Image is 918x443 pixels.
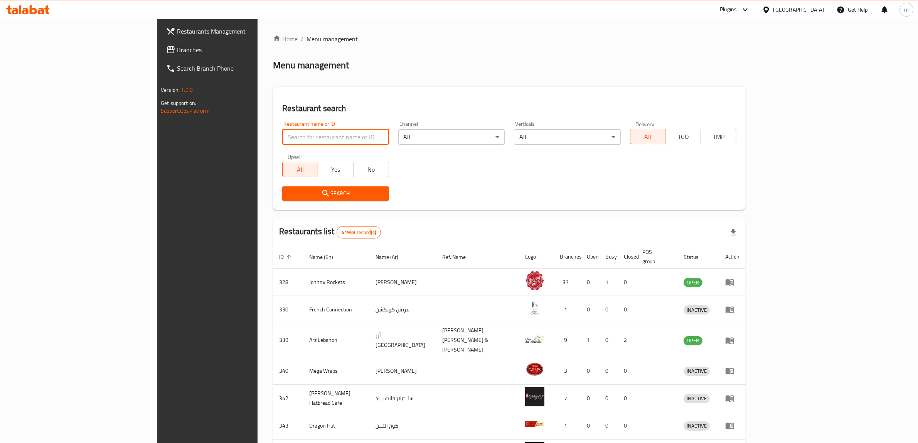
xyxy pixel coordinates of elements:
[369,296,436,323] td: فرنش كونكشن
[635,121,655,127] label: Delivery
[318,162,354,177] button: Yes
[282,129,389,145] input: Search for restaurant name or ID..
[581,323,599,357] td: 1
[303,385,369,412] td: [PERSON_NAME] Flatbread Cafe
[725,366,739,375] div: Menu
[554,245,581,269] th: Branches
[725,305,739,314] div: Menu
[525,329,544,348] img: Arz Lebanon
[642,247,668,266] span: POS group
[369,269,436,296] td: [PERSON_NAME]
[177,27,304,36] span: Restaurants Management
[618,269,636,296] td: 0
[273,59,349,71] h2: Menu management
[321,164,350,175] span: Yes
[288,154,302,159] label: Upsell
[288,189,382,198] span: Search
[554,385,581,412] td: 7
[581,269,599,296] td: 0
[273,34,746,44] nav: breadcrumb
[525,414,544,434] img: Dragon Hut
[398,129,505,145] div: All
[618,296,636,323] td: 0
[599,385,618,412] td: 0
[376,252,408,262] span: Name (Ar)
[684,252,709,262] span: Status
[177,64,304,73] span: Search Branch Phone
[684,421,710,430] span: INACTIVE
[554,269,581,296] td: 37
[704,131,733,142] span: TMP
[161,106,210,116] a: Support.OpsPlatform
[303,412,369,440] td: Dragon Hut
[181,85,193,95] span: 1.0.0
[177,45,304,54] span: Branches
[599,323,618,357] td: 0
[161,98,196,108] span: Get support on:
[725,421,739,430] div: Menu
[303,296,369,323] td: French Connection
[599,296,618,323] td: 0
[724,223,743,242] div: Export file
[309,252,343,262] span: Name (En)
[282,162,318,177] button: All
[684,306,710,314] span: INACTIVE
[160,59,310,78] a: Search Branch Phone
[337,229,381,236] span: 41958 record(s)
[581,357,599,385] td: 0
[282,186,389,201] button: Search
[353,162,389,177] button: No
[337,226,381,238] div: Total records count
[369,412,436,440] td: كوخ التنين
[303,357,369,385] td: Mega Wraps
[719,245,746,269] th: Action
[581,296,599,323] td: 0
[725,336,739,345] div: Menu
[525,387,544,406] img: Sandella's Flatbread Cafe
[303,269,369,296] td: Johnny Rockets
[369,323,436,357] td: أرز [GEOGRAPHIC_DATA]
[684,278,702,287] span: OPEN
[684,367,710,375] span: INACTIVE
[725,394,739,403] div: Menu
[581,385,599,412] td: 0
[160,22,310,41] a: Restaurants Management
[725,277,739,287] div: Menu
[630,129,666,144] button: All
[581,412,599,440] td: 0
[684,336,702,345] span: OPEN
[669,131,698,142] span: TGO
[684,305,710,314] div: INACTIVE
[599,245,618,269] th: Busy
[554,357,581,385] td: 3
[286,164,315,175] span: All
[599,357,618,385] td: 0
[279,252,294,262] span: ID
[554,296,581,323] td: 1
[525,360,544,379] img: Mega Wraps
[525,298,544,318] img: French Connection
[701,129,736,144] button: TMP
[519,245,554,269] th: Logo
[684,367,710,376] div: INACTIVE
[904,5,909,14] span: m
[599,269,618,296] td: 1
[554,412,581,440] td: 1
[369,357,436,385] td: [PERSON_NAME]
[525,271,544,290] img: Johnny Rockets
[279,226,381,238] h2: Restaurants list
[436,323,519,357] td: [PERSON_NAME],[PERSON_NAME] & [PERSON_NAME]
[684,394,710,403] div: INACTIVE
[618,245,636,269] th: Closed
[618,412,636,440] td: 0
[369,385,436,412] td: سانديلاز فلات براد
[665,129,701,144] button: TGO
[581,245,599,269] th: Open
[618,357,636,385] td: 0
[357,164,386,175] span: No
[443,252,476,262] span: Ref. Name
[554,323,581,357] td: 9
